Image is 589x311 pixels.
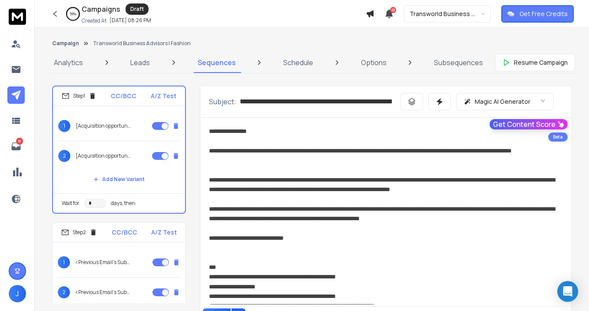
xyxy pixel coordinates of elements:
[58,150,70,162] span: 2
[126,3,149,15] div: Draft
[361,57,387,68] p: Options
[7,138,25,155] a: 18
[151,228,177,237] p: A/Z Test
[49,52,88,73] a: Analytics
[198,57,236,68] p: Sequences
[9,285,26,302] button: J
[456,93,554,110] button: Magic AI Generator
[410,10,481,18] p: Transworld Business Advisors of [GEOGRAPHIC_DATA]
[62,200,79,207] p: Wait for
[112,228,137,237] p: CC/BCC
[192,52,241,73] a: Sequences
[76,152,131,159] p: {Acquisition opportunity|Fast growing fashion brand for sale}
[520,10,568,18] p: Get Free Credits
[130,57,150,68] p: Leads
[429,52,488,73] a: Subsequences
[62,92,96,100] div: Step 1
[93,40,191,47] p: Transworld Business Advisors | Fashion
[16,138,23,145] p: 18
[82,4,120,14] h1: Campaigns
[390,7,396,13] span: 23
[52,40,79,47] button: Campaign
[58,120,70,132] span: 1
[501,5,574,23] button: Get Free Credits
[109,17,151,24] p: [DATE] 08:26 PM
[125,52,155,73] a: Leads
[111,200,136,207] p: days, then
[209,96,236,107] p: Subject:
[54,57,83,68] p: Analytics
[495,54,575,71] button: Resume Campaign
[75,259,131,266] p: <Previous Email's Subject>
[475,97,530,106] p: Magic AI Generator
[151,92,176,100] p: A/Z Test
[557,281,578,302] div: Open Intercom Messenger
[76,122,131,129] p: {Acquisition opportunity|Fast growing fashion brand for sale}
[548,132,568,142] div: Beta
[69,11,76,17] p: 58 %
[86,171,152,188] button: Add New Variant
[58,286,70,298] span: 2
[75,289,131,296] p: <Previous Email's Subject>
[283,57,313,68] p: Schedule
[434,57,483,68] p: Subsequences
[58,256,70,268] span: 1
[278,52,318,73] a: Schedule
[61,228,97,236] div: Step 2
[111,92,136,100] p: CC/BCC
[490,119,568,129] button: Get Content Score
[52,86,186,214] li: Step1CC/BCCA/Z Test1{Acquisition opportunity|Fast growing fashion brand for sale}2{Acquisition op...
[82,17,108,24] p: Created At:
[356,52,392,73] a: Options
